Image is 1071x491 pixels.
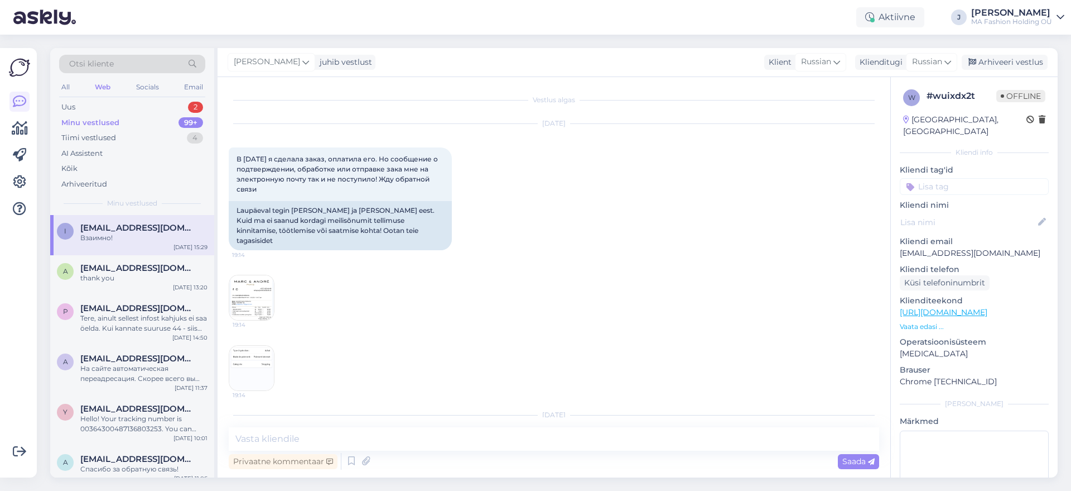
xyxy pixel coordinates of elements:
p: Kliendi email [900,236,1049,247]
div: Vestlus algas [229,95,879,105]
div: [DATE] 15:29 [173,243,208,251]
p: Operatsioonisüsteem [900,336,1049,348]
div: Взаимно! [80,233,208,243]
div: thank you [80,273,208,283]
span: a [63,357,68,366]
div: # wuixdx2t [927,89,996,103]
span: Russian [912,56,942,68]
p: Chrome [TECHNICAL_ID] [900,376,1049,388]
div: J [951,9,967,25]
span: yulia.ibragimova84@gmail.com [80,404,196,414]
span: В [DATE] я сделала заказ, оплатила его. Но сообщение о подтверждении, обработке или отправке зака... [237,155,440,193]
p: Klienditeekond [900,295,1049,307]
span: p [63,307,68,316]
div: Klienditugi [855,56,903,68]
p: Brauser [900,364,1049,376]
div: Uus [61,102,75,113]
div: На сайте автоматическая переадресация. Скорее всего вы находитесь в стране, которая не поподает в... [80,364,208,384]
div: 4 [187,132,203,144]
div: [DATE] 11:06 [174,474,208,483]
p: Kliendi nimi [900,199,1049,211]
span: atanasova_irina@yahoo.com [80,263,196,273]
span: y [63,408,67,416]
div: [GEOGRAPHIC_DATA], [GEOGRAPHIC_DATA] [903,114,1026,137]
div: Tere, ainult sellest infost kahjuks ei saa öelda. Kui kannate suuruse 44 - siis pigem sobiks suur... [80,313,208,333]
div: Laupäeval tegin [PERSON_NAME] ja [PERSON_NAME] eest. Kuid ma ei saanud kordagi meilisõnumit telli... [229,201,452,250]
div: [DATE] [229,410,879,420]
p: Kliendi tag'id [900,164,1049,176]
span: 19:14 [232,251,274,259]
div: Klient [764,56,792,68]
span: a [63,458,68,466]
span: 19:14 [233,321,274,329]
div: Web [93,80,113,94]
div: [DATE] [229,118,879,128]
div: Спасибо за обратную связь! [80,464,208,474]
div: Küsi telefoninumbrit [900,275,990,290]
span: afina@mail.ru [80,354,196,364]
div: All [59,80,72,94]
span: I [64,227,66,235]
img: Attachment [229,275,274,320]
div: Tiimi vestlused [61,132,116,144]
div: AI Assistent [61,148,103,159]
div: Arhiveeritud [61,179,107,190]
p: Vaata edasi ... [900,322,1049,332]
div: Kõik [61,163,78,174]
span: Saada [842,456,875,466]
div: Minu vestlused [61,117,119,128]
span: Russian [801,56,831,68]
div: Aktiivne [856,7,924,27]
a: [URL][DOMAIN_NAME] [900,307,987,317]
span: w [908,93,915,102]
img: Attachment [229,346,274,390]
div: [DATE] 10:01 [173,434,208,442]
div: Hello! Your tracking number is 00364300487136803253. You can track it here [URL][DOMAIN_NAME] [80,414,208,434]
span: piret.tiidor@gmail.com [80,303,196,313]
div: [DATE] 13:20 [173,283,208,292]
a: [PERSON_NAME]MA Fashion Holding OÜ [971,8,1064,26]
span: Ipodgurskaa115@gmail.com [80,223,196,233]
div: MA Fashion Holding OÜ [971,17,1052,26]
input: Lisa nimi [900,216,1036,228]
span: Otsi kliente [69,58,114,70]
img: Askly Logo [9,57,30,78]
div: [PERSON_NAME] [971,8,1052,17]
input: Lisa tag [900,178,1049,195]
div: 2 [188,102,203,113]
p: [MEDICAL_DATA] [900,348,1049,360]
div: Arhiveeri vestlus [962,55,1048,70]
span: a [63,267,68,275]
span: Offline [996,90,1045,102]
span: 19:14 [233,391,274,399]
div: juhib vestlust [315,56,372,68]
div: Privaatne kommentaar [229,454,337,469]
div: Email [182,80,205,94]
div: Kliendi info [900,147,1049,158]
p: [EMAIL_ADDRESS][DOMAIN_NAME] [900,247,1049,259]
p: Kliendi telefon [900,264,1049,275]
div: [PERSON_NAME] [900,399,1049,409]
div: 99+ [178,117,203,128]
div: [DATE] 14:50 [172,333,208,342]
div: Socials [134,80,161,94]
span: alusik1000@gmail.com [80,454,196,464]
span: [PERSON_NAME] [234,56,300,68]
p: Märkmed [900,416,1049,427]
div: [DATE] 11:37 [175,384,208,392]
span: Minu vestlused [107,198,157,208]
